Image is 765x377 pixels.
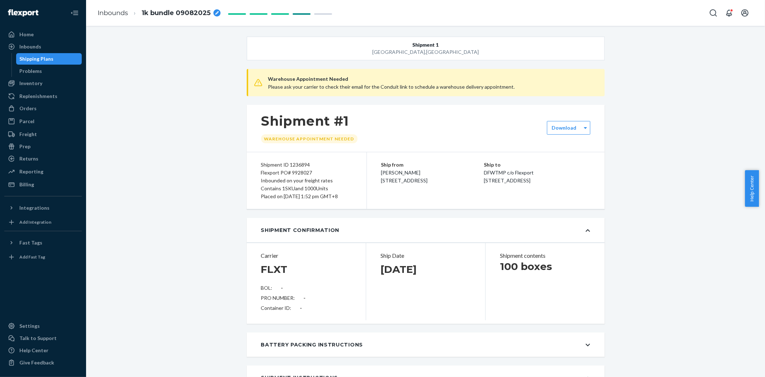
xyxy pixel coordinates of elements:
[381,169,428,183] span: [PERSON_NAME] [STREET_ADDRESS]
[19,31,34,38] div: Home
[19,131,37,138] div: Freight
[261,169,352,177] div: Flexport PO# 9928027
[412,41,439,48] span: Shipment 1
[4,41,82,52] a: Inbounds
[20,68,42,75] div: Problems
[261,341,363,348] div: Battery Packing Instructions
[4,202,82,214] button: Integrations
[19,80,42,87] div: Inventory
[20,55,54,62] div: Shipping Plans
[19,43,41,50] div: Inbounds
[4,78,82,89] a: Inventory
[4,179,82,190] a: Billing
[268,84,515,90] span: Please ask your carrier to check their email for the Conduit link to schedule a warehouse deliver...
[268,75,596,83] span: Warehouse Appointment Needed
[261,263,288,276] h1: FLXT
[19,239,42,246] div: Fast Tags
[19,155,38,162] div: Returns
[247,37,605,60] button: Shipment 1[GEOGRAPHIC_DATA],[GEOGRAPHIC_DATA]
[92,3,226,24] ol: breadcrumbs
[19,335,57,342] div: Talk to Support
[4,166,82,177] a: Reporting
[142,9,211,18] span: 1k bundle 09082025
[738,6,752,20] button: Open account menu
[19,322,40,330] div: Settings
[500,260,590,273] h1: 100 boxes
[261,304,352,312] div: Container ID:
[19,219,51,225] div: Add Integration
[4,29,82,40] a: Home
[745,170,759,207] button: Help Center
[484,161,590,169] p: Ship to
[4,153,82,164] a: Returns
[4,345,82,356] a: Help Center
[4,90,82,102] a: Replenishments
[4,332,82,344] a: Talk to Support
[8,9,38,17] img: Flexport logo
[98,9,128,17] a: Inbounds
[261,252,352,260] p: Carrier
[19,118,34,125] div: Parcel
[16,65,82,77] a: Problems
[19,181,34,188] div: Billing
[19,347,48,354] div: Help Center
[381,252,471,260] p: Ship Date
[261,294,352,302] div: PRO NUMBER:
[19,93,57,100] div: Replenishments
[4,217,82,228] a: Add Integration
[722,6,736,20] button: Open notifications
[19,359,54,366] div: Give Feedback
[4,251,82,263] a: Add Fast Tag
[261,177,352,185] div: Inbounded on your freight rates
[281,284,283,292] div: -
[261,185,352,192] div: Contains 1 SKU and 1000 Units
[706,6,721,20] button: Open Search Box
[484,177,531,183] span: [STREET_ADDRESS]
[381,263,417,276] h1: [DATE]
[261,227,340,234] div: Shipment Confirmation
[261,113,358,129] h1: Shipment #1
[261,284,352,292] div: BOL:
[4,141,82,152] a: Prep
[19,105,37,112] div: Orders
[261,161,352,169] div: Shipment ID 1236894
[484,169,590,177] p: DFWTMP c/o Flexport
[4,116,82,127] a: Parcel
[19,143,30,150] div: Prep
[261,134,358,143] div: Warehouse Appointment Needed
[19,254,45,260] div: Add Fast Tag
[19,204,49,211] div: Integrations
[4,103,82,114] a: Orders
[304,294,306,302] div: -
[4,357,82,368] button: Give Feedback
[552,124,576,131] label: Download
[300,304,302,312] div: -
[500,252,590,260] p: Shipment contents
[19,168,43,175] div: Reporting
[261,192,352,200] div: Placed on [DATE] 1:52 pm GMT+8
[67,6,82,20] button: Close Navigation
[4,237,82,248] button: Fast Tags
[4,129,82,140] a: Freight
[16,53,82,65] a: Shipping Plans
[381,161,484,169] p: Ship from
[4,320,82,332] a: Settings
[283,48,568,56] div: [GEOGRAPHIC_DATA] , [GEOGRAPHIC_DATA]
